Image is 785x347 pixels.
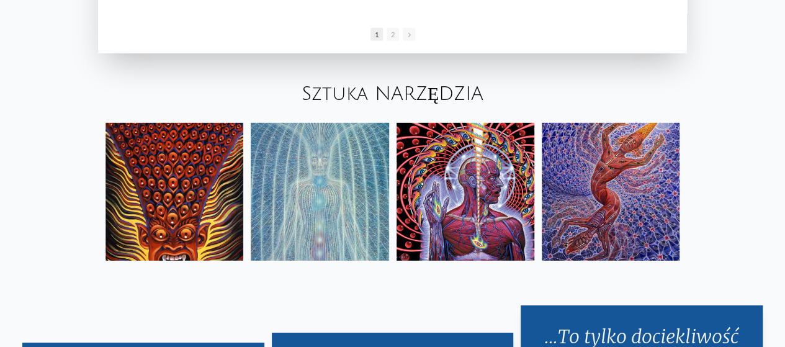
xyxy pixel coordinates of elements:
[302,84,483,104] a: Sztuka NARZĘDZIA
[387,28,399,41] span: Przejdź do slajdu 2
[391,30,395,38] font: 2
[375,30,379,38] font: 1
[403,28,415,41] span: Przejdź do następnego slajdu
[370,28,383,41] span: Przejdź do slajdu 1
